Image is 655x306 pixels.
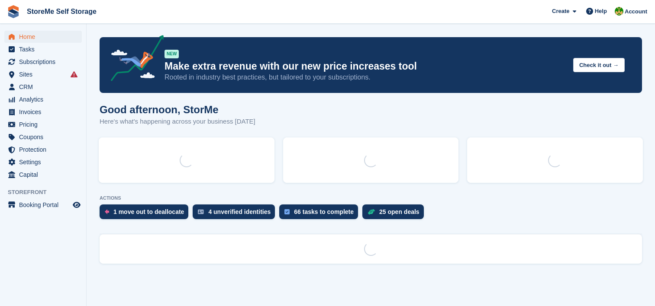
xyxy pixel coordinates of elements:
[19,68,71,80] span: Sites
[113,208,184,215] div: 1 move out to deallocate
[19,93,71,105] span: Analytics
[368,209,375,215] img: deal-1b604bf984904fb50ccaf53a9ad4b4a5d6e5aea283cecdc64d6e3604feb123c2.svg
[19,118,71,131] span: Pricing
[4,106,82,118] a: menu
[71,200,82,210] a: Preview store
[279,204,362,223] a: 66 tasks to complete
[105,209,109,214] img: move_outs_to_deallocate_icon-f764333ba52eb49d3ac5e1228854f67142a1ed5810a6f6cc68b1a99e826820c5.svg
[19,169,71,181] span: Capital
[198,209,204,214] img: verify_identity-adf6edd0f0f0b5bbfe63781bf79b02c33cf7c696d77639b501bdc392416b5a36.svg
[100,117,255,127] p: Here's what's happening across your business [DATE]
[23,4,100,19] a: StoreMe Self Storage
[595,7,607,16] span: Help
[165,73,566,82] p: Rooted in industry best practices, but tailored to your subscriptions.
[100,204,193,223] a: 1 move out to deallocate
[7,5,20,18] img: stora-icon-8386f47178a22dfd0bd8f6a31ec36ba5ce8667c1dd55bd0f319d3a0aa187defe.svg
[19,81,71,93] span: CRM
[4,68,82,80] a: menu
[4,118,82,131] a: menu
[573,58,625,72] button: Check it out →
[362,204,428,223] a: 25 open deals
[294,208,354,215] div: 66 tasks to complete
[100,195,642,201] p: ACTIONS
[19,199,71,211] span: Booking Portal
[8,188,86,197] span: Storefront
[100,104,255,115] h1: Good afternoon, StorMe
[19,43,71,55] span: Tasks
[4,43,82,55] a: menu
[625,7,647,16] span: Account
[19,31,71,43] span: Home
[4,143,82,156] a: menu
[4,81,82,93] a: menu
[4,199,82,211] a: menu
[103,35,164,84] img: price-adjustments-announcement-icon-8257ccfd72463d97f412b2fc003d46551f7dbcb40ab6d574587a9cd5c0d94...
[4,31,82,43] a: menu
[19,56,71,68] span: Subscriptions
[165,50,179,58] div: NEW
[193,204,279,223] a: 4 unverified identities
[19,131,71,143] span: Coupons
[4,169,82,181] a: menu
[19,143,71,156] span: Protection
[19,156,71,168] span: Settings
[552,7,569,16] span: Create
[284,209,290,214] img: task-75834270c22a3079a89374b754ae025e5fb1db73e45f91037f5363f120a921f8.svg
[165,60,566,73] p: Make extra revenue with our new price increases tool
[4,93,82,105] a: menu
[379,208,419,215] div: 25 open deals
[4,131,82,143] a: menu
[615,7,623,16] img: StorMe
[4,156,82,168] a: menu
[71,71,77,78] i: Smart entry sync failures have occurred
[4,56,82,68] a: menu
[19,106,71,118] span: Invoices
[208,208,271,215] div: 4 unverified identities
